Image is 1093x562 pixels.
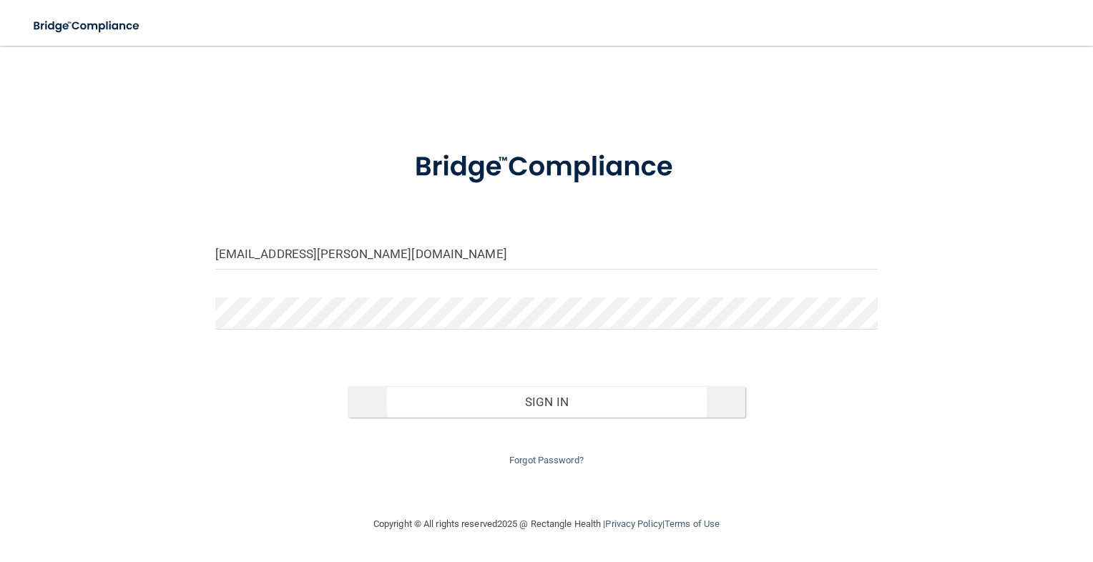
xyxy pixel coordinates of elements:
div: Copyright © All rights reserved 2025 @ Rectangle Health | | [285,501,808,547]
a: Terms of Use [665,518,720,529]
img: bridge_compliance_login_screen.278c3ca4.svg [21,11,153,41]
img: bridge_compliance_login_screen.278c3ca4.svg [386,132,707,203]
input: Email [215,237,878,270]
a: Forgot Password? [509,455,584,465]
button: Sign In [348,386,745,418]
a: Privacy Policy [605,518,662,529]
iframe: Drift Widget Chat Controller [846,461,1076,518]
